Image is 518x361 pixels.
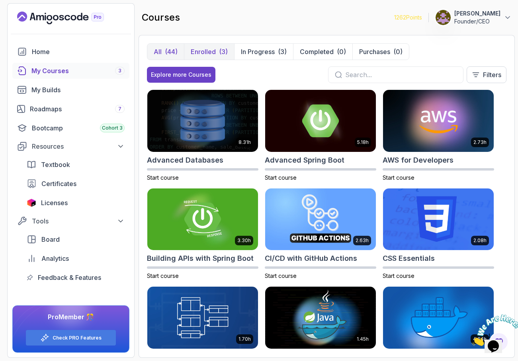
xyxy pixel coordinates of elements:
h2: CSS Essentials [383,253,435,264]
a: bootcamp [12,120,129,136]
a: Check PRO Features [53,335,102,341]
p: Enrolled [191,47,216,56]
a: licenses [22,195,129,211]
p: [PERSON_NAME] [454,10,500,17]
span: Board [41,235,60,244]
img: Advanced Databases card [147,90,258,152]
img: Building APIs with Spring Boot card [147,188,258,250]
button: Enrolled(3) [184,44,234,60]
p: 5.18h [357,139,369,146]
button: Tools [12,214,129,228]
p: Completed [300,47,334,56]
img: user profile image [436,10,451,25]
img: Database Design & Implementation card [147,287,258,349]
button: In Progress(3) [234,44,293,60]
p: 8.31h [238,139,251,146]
a: builds [12,82,129,98]
h2: Building APIs with Spring Boot [147,253,254,264]
span: 1 [3,3,6,10]
input: Search... [345,70,457,80]
span: Start course [147,174,179,181]
p: All [154,47,162,56]
a: textbook [22,157,129,173]
p: Purchases [359,47,390,56]
span: Certificates [41,179,76,188]
button: Check PRO Features [25,330,116,346]
p: 1.45h [357,336,369,342]
img: Docker For Professionals card [383,287,494,349]
p: 1.70h [238,336,251,342]
div: My Courses [31,66,125,76]
div: (0) [337,47,346,56]
a: analytics [22,250,129,266]
div: Roadmaps [30,104,125,114]
h2: Advanced Databases [147,155,223,166]
img: Docker for Java Developers card [265,287,376,349]
div: Bootcamp [32,123,125,133]
a: courses [12,63,129,79]
img: CI/CD with GitHub Actions card [265,188,376,250]
span: Licenses [41,198,68,208]
span: Feedback & Features [38,273,101,282]
div: (3) [278,47,287,56]
p: 1262 Points [394,14,422,21]
a: board [22,231,129,247]
div: (0) [393,47,403,56]
button: Filters [467,66,506,83]
a: home [12,44,129,60]
span: 3 [118,68,121,74]
span: Start course [265,272,297,279]
p: Founder/CEO [454,17,500,25]
div: Home [32,47,125,56]
span: 7 [118,106,121,112]
img: Advanced Spring Boot card [265,90,376,152]
a: certificates [22,176,129,192]
p: 3.30h [237,237,251,244]
div: (3) [219,47,228,56]
p: 2.73h [473,139,487,146]
div: (44) [165,47,178,56]
p: 2.08h [473,237,487,244]
span: Start course [147,272,179,279]
img: Chat attention grabber [3,3,53,35]
img: CSS Essentials card [383,188,494,250]
img: jetbrains icon [27,199,36,207]
div: Tools [32,216,125,226]
h2: Advanced Spring Boot [265,155,344,166]
button: user profile image[PERSON_NAME]Founder/CEO [435,10,512,25]
a: roadmaps [12,101,129,117]
p: In Progress [241,47,275,56]
iframe: chat widget [469,311,518,349]
div: Resources [32,142,125,151]
h2: CI/CD with GitHub Actions [265,253,357,264]
span: Start course [265,174,297,181]
a: Landing page [17,12,122,24]
button: Purchases(0) [352,44,409,60]
h2: courses [142,11,180,24]
button: Explore more Courses [147,67,215,83]
h2: AWS for Developers [383,155,453,166]
span: Analytics [41,254,69,263]
button: Resources [12,139,129,153]
button: All(44) [147,44,184,60]
span: Textbook [41,160,70,169]
button: Completed(0) [293,44,352,60]
span: Cohort 3 [102,125,123,131]
div: Explore more Courses [151,71,211,79]
div: My Builds [31,85,125,95]
span: Start course [383,174,414,181]
p: 2.63h [356,237,369,244]
img: AWS for Developers card [383,90,494,152]
span: Start course [383,272,414,279]
a: feedback [22,270,129,285]
p: Filters [483,70,501,80]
